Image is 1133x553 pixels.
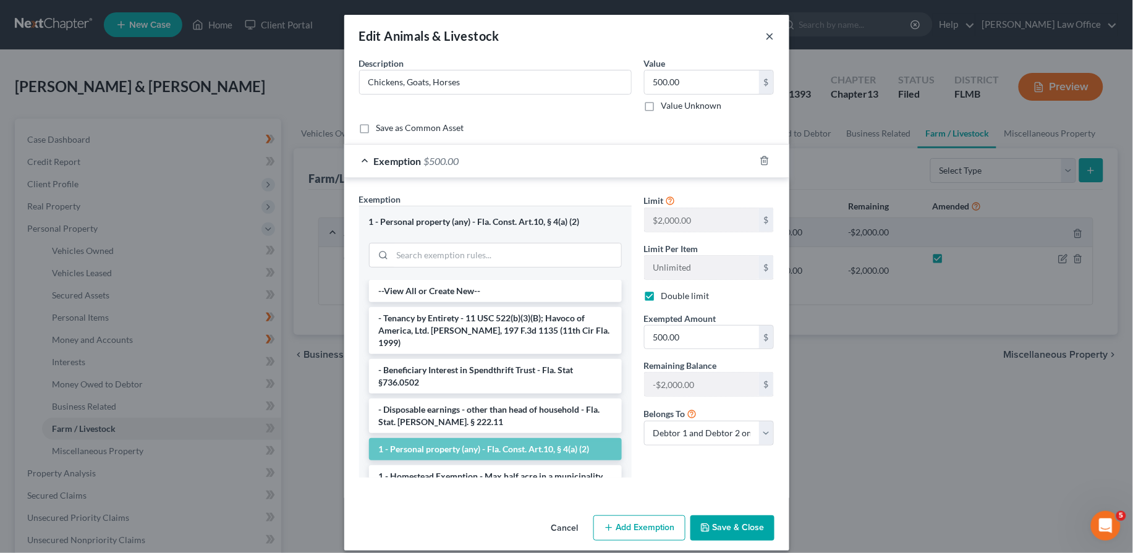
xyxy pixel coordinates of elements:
[369,438,622,460] li: 1 - Personal property (any) - Fla. Const. Art.10, § 4(a) (2)
[369,359,622,394] li: - Beneficiary Interest in Spendthrift Trust - Fla. Stat §736.0502
[369,399,622,433] li: - Disposable earnings - other than head of household - Fla. Stat. [PERSON_NAME]. § 222.11
[766,28,774,43] button: ×
[644,359,717,372] label: Remaining Balance
[645,373,759,396] input: --
[369,280,622,302] li: --View All or Create New--
[759,208,774,232] div: $
[644,242,698,255] label: Limit Per Item
[661,290,710,302] label: Double limit
[661,99,722,112] label: Value Unknown
[359,58,404,69] span: Description
[359,194,401,205] span: Exemption
[644,195,664,206] span: Limit
[374,155,422,167] span: Exemption
[645,256,759,279] input: --
[645,70,759,94] input: 0.00
[593,515,685,541] button: Add Exemption
[644,408,685,419] span: Belongs To
[645,208,759,232] input: --
[369,465,622,500] li: 1 - Homestead Exemption - Max half acre in a municipality or 160 acres elsewhere - Fla. Const. Ar...
[759,326,774,349] div: $
[393,243,621,267] input: Search exemption rules...
[645,326,759,349] input: 0.00
[359,27,500,44] div: Edit Animals & Livestock
[690,515,774,541] button: Save & Close
[644,313,716,324] span: Exempted Amount
[376,122,464,134] label: Save as Common Asset
[369,307,622,354] li: - Tenancy by Entirety - 11 USC 522(b)(3)(B); Havoco of America, Ltd. [PERSON_NAME], 197 F.3d 1135...
[759,256,774,279] div: $
[759,373,774,396] div: $
[644,57,666,70] label: Value
[360,70,631,94] input: Describe...
[1091,511,1121,541] iframe: Intercom live chat
[759,70,774,94] div: $
[369,216,622,228] div: 1 - Personal property (any) - Fla. Const. Art.10, § 4(a) (2)
[1116,511,1126,521] span: 5
[541,517,588,541] button: Cancel
[424,155,459,167] span: $500.00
